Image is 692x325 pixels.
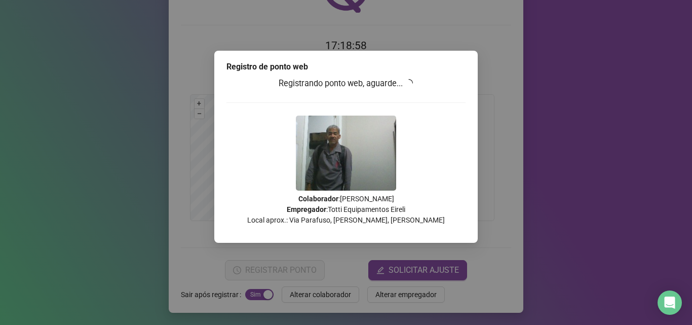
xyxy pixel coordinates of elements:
[405,79,414,88] span: loading
[226,194,466,226] p: : [PERSON_NAME] : Totti Equipamentos Eireli Local aprox.: Via Parafuso, [PERSON_NAME], [PERSON_NAME]
[226,77,466,90] h3: Registrando ponto web, aguarde...
[226,61,466,73] div: Registro de ponto web
[287,205,326,213] strong: Empregador
[658,291,682,315] div: Open Intercom Messenger
[298,195,338,203] strong: Colaborador
[296,116,396,191] img: Z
